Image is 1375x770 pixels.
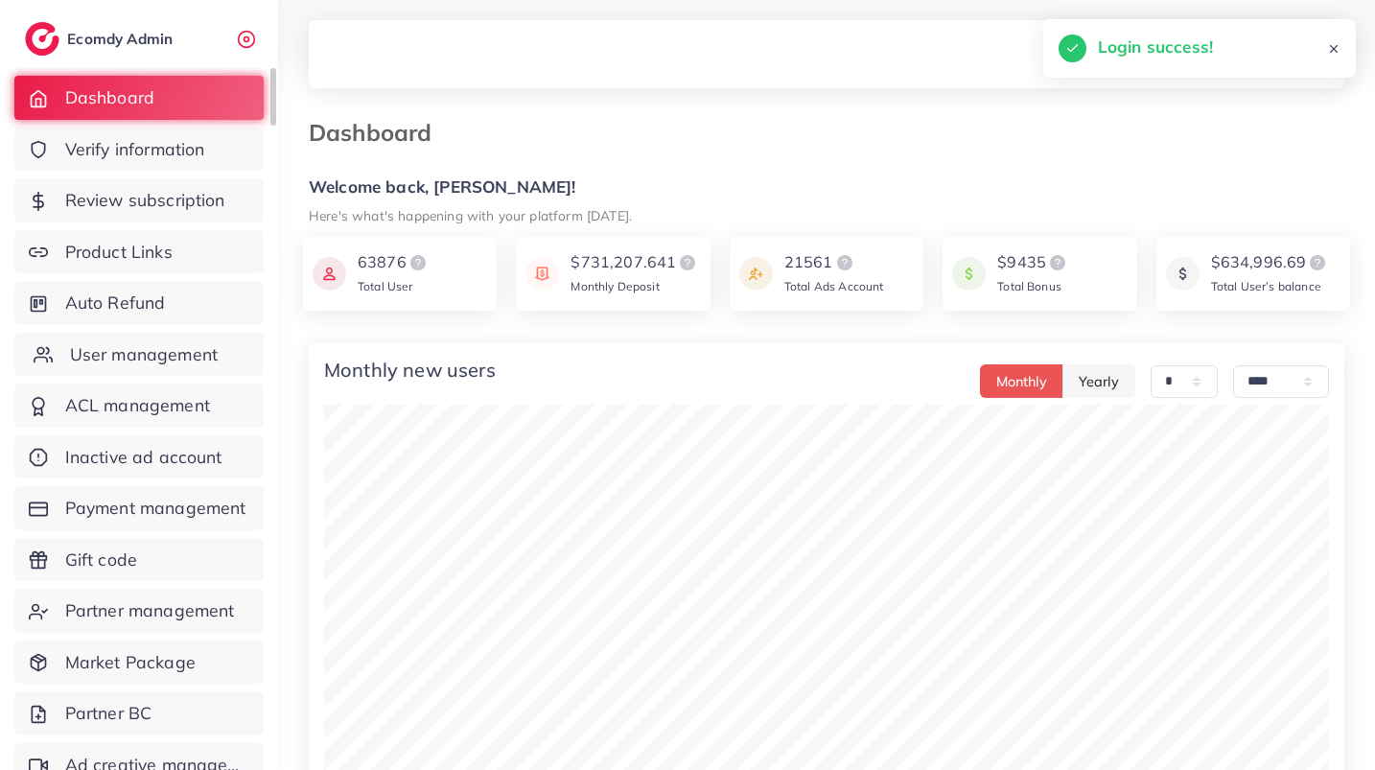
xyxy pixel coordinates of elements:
[14,281,264,325] a: Auto Refund
[1062,364,1135,398] button: Yearly
[1098,35,1213,59] h5: Login success!
[65,137,205,162] span: Verify information
[14,691,264,735] a: Partner BC
[571,251,699,274] div: $731,207.641
[65,240,173,265] span: Product Links
[525,251,559,296] img: icon payment
[739,251,773,296] img: icon payment
[833,251,856,274] img: logo
[14,178,264,222] a: Review subscription
[25,22,177,56] a: logoEcomdy Admin
[14,538,264,582] a: Gift code
[14,589,264,633] a: Partner management
[70,342,218,367] span: User management
[65,701,152,726] span: Partner BC
[65,548,137,572] span: Gift code
[324,359,496,382] h4: Monthly new users
[14,384,264,428] a: ACL management
[997,251,1069,274] div: $9435
[65,445,222,470] span: Inactive ad account
[1306,251,1329,274] img: logo
[1166,251,1200,296] img: icon payment
[313,251,346,296] img: icon payment
[14,76,264,120] a: Dashboard
[14,435,264,479] a: Inactive ad account
[1211,279,1321,293] span: Total User’s balance
[25,22,59,56] img: logo
[65,291,166,315] span: Auto Refund
[997,279,1061,293] span: Total Bonus
[14,128,264,172] a: Verify information
[358,279,413,293] span: Total User
[784,279,884,293] span: Total Ads Account
[14,230,264,274] a: Product Links
[65,496,246,521] span: Payment management
[358,251,430,274] div: 63876
[676,251,699,274] img: logo
[14,486,264,530] a: Payment management
[65,85,154,110] span: Dashboard
[309,207,632,223] small: Here's what's happening with your platform [DATE].
[407,251,430,274] img: logo
[784,251,884,274] div: 21561
[65,393,210,418] span: ACL management
[952,251,986,296] img: icon payment
[1211,251,1330,274] div: $634,996.69
[1046,251,1069,274] img: logo
[14,333,264,377] a: User management
[14,641,264,685] a: Market Package
[980,364,1063,398] button: Monthly
[309,119,447,147] h3: Dashboard
[65,650,196,675] span: Market Package
[571,279,659,293] span: Monthly Deposit
[309,177,1344,198] h5: Welcome back, [PERSON_NAME]!
[65,598,235,623] span: Partner management
[65,188,225,213] span: Review subscription
[67,30,177,48] h2: Ecomdy Admin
